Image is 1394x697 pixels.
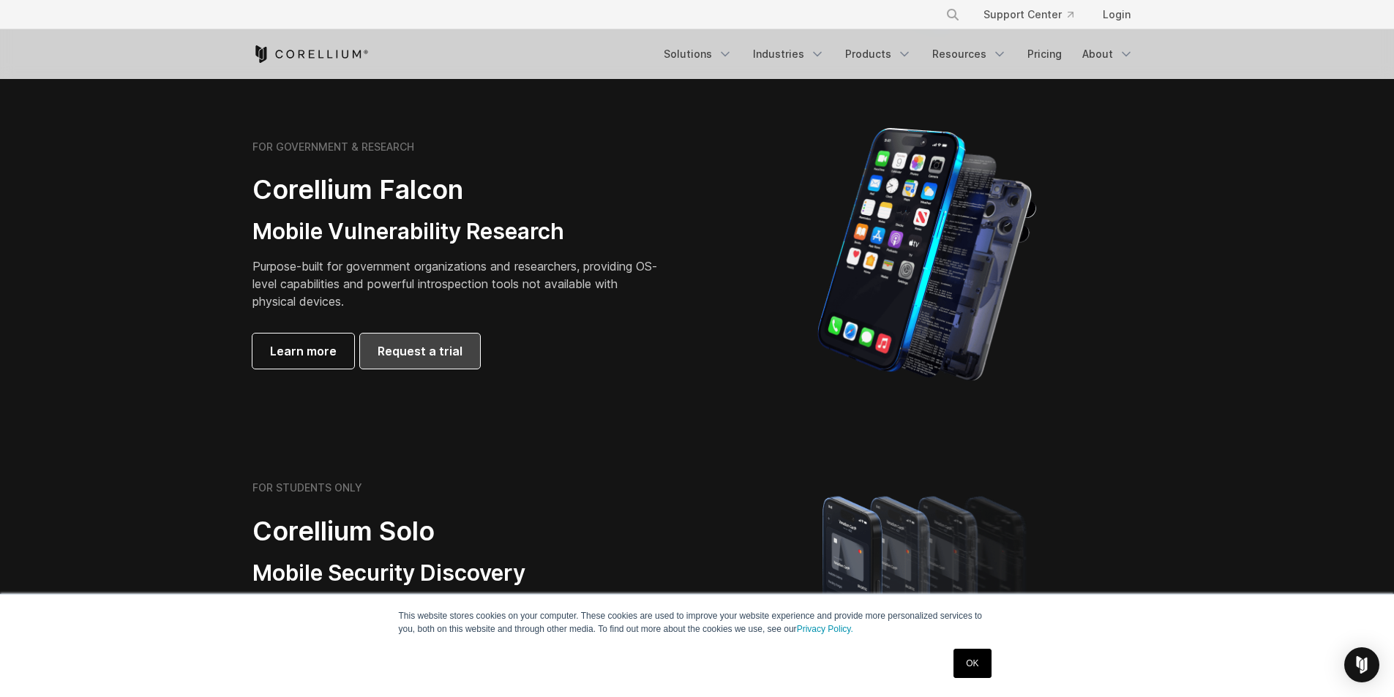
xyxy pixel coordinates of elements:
[399,609,996,636] p: This website stores cookies on your computer. These cookies are used to improve your website expe...
[940,1,966,28] button: Search
[378,342,462,360] span: Request a trial
[270,342,337,360] span: Learn more
[972,1,1085,28] a: Support Center
[252,257,662,310] p: Purpose-built for government organizations and researchers, providing OS-level capabilities and p...
[655,41,741,67] a: Solutions
[1344,647,1379,682] div: Open Intercom Messenger
[655,41,1142,67] div: Navigation Menu
[923,41,1016,67] a: Resources
[252,173,662,206] h2: Corellium Falcon
[797,624,853,634] a: Privacy Policy.
[1019,41,1071,67] a: Pricing
[252,140,414,154] h6: FOR GOVERNMENT & RESEARCH
[252,481,362,494] h6: FOR STUDENTS ONLY
[817,127,1037,383] img: iPhone model separated into the mechanics used to build the physical device.
[928,1,1142,28] div: Navigation Menu
[252,560,662,587] h3: Mobile Security Discovery
[252,218,662,246] h3: Mobile Vulnerability Research
[836,41,921,67] a: Products
[1073,41,1142,67] a: About
[252,334,354,369] a: Learn more
[1091,1,1142,28] a: Login
[953,649,991,678] a: OK
[252,45,369,63] a: Corellium Home
[744,41,833,67] a: Industries
[252,515,662,548] h2: Corellium Solo
[360,334,480,369] a: Request a trial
